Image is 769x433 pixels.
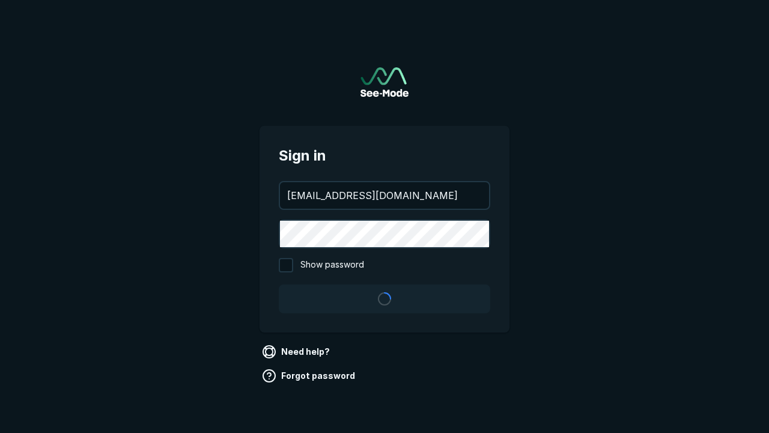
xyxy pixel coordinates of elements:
a: Need help? [260,342,335,361]
span: Sign in [279,145,490,167]
input: your@email.com [280,182,489,209]
a: Go to sign in [360,67,409,97]
a: Forgot password [260,366,360,385]
span: Show password [300,258,364,272]
img: See-Mode Logo [360,67,409,97]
